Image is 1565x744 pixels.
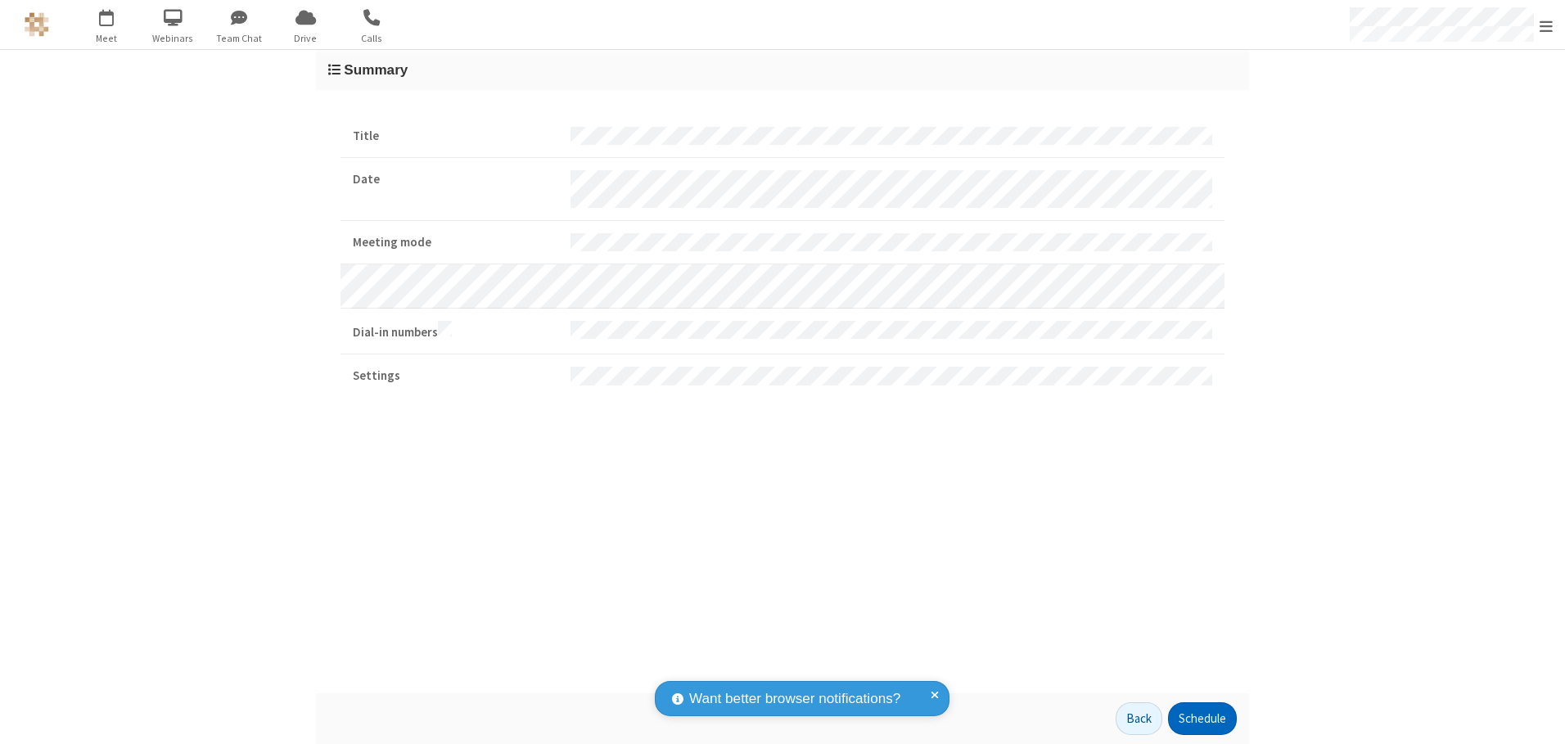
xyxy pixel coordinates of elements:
strong: Meeting mode [353,233,558,252]
strong: Settings [353,367,558,386]
img: QA Selenium DO NOT DELETE OR CHANGE [25,12,49,37]
span: Webinars [142,31,204,46]
span: Team Chat [209,31,270,46]
span: Meet [76,31,138,46]
strong: Title [353,127,558,146]
span: Drive [275,31,336,46]
strong: Dial-in numbers [353,321,558,342]
strong: Date [353,170,558,189]
button: Schedule [1168,702,1237,735]
button: Back [1116,702,1162,735]
span: Summary [344,61,408,78]
span: Want better browser notifications? [689,688,900,710]
span: Calls [341,31,403,46]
